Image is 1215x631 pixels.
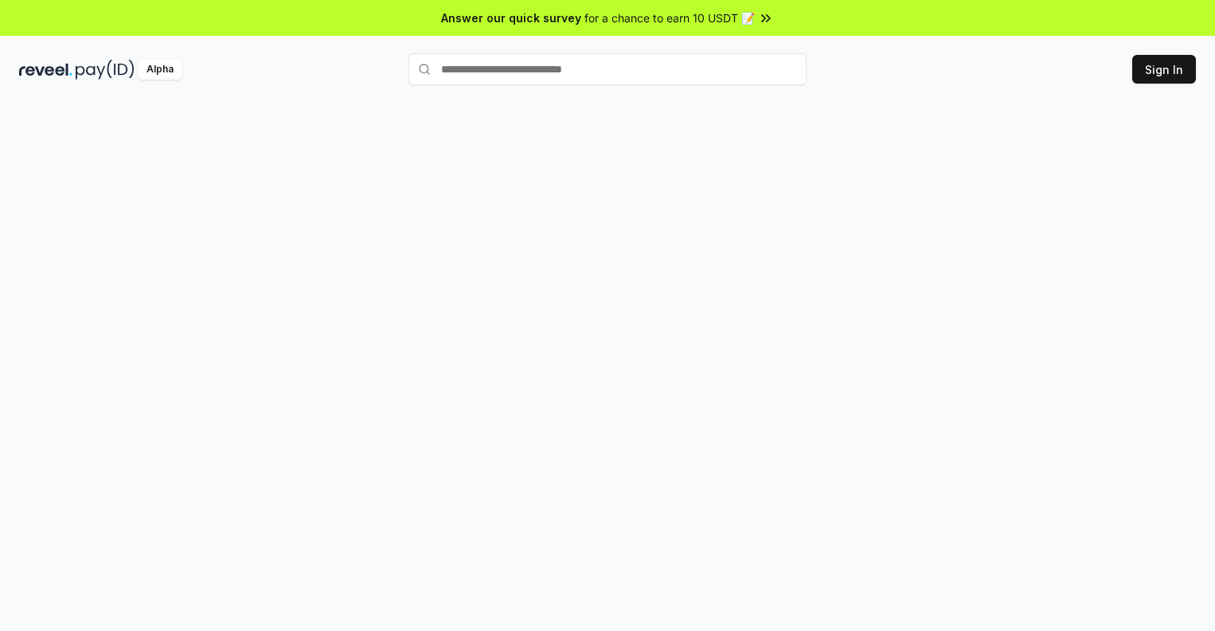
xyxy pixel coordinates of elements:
[19,60,72,80] img: reveel_dark
[138,60,182,80] div: Alpha
[441,10,581,26] span: Answer our quick survey
[1132,55,1196,84] button: Sign In
[584,10,755,26] span: for a chance to earn 10 USDT 📝
[76,60,135,80] img: pay_id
